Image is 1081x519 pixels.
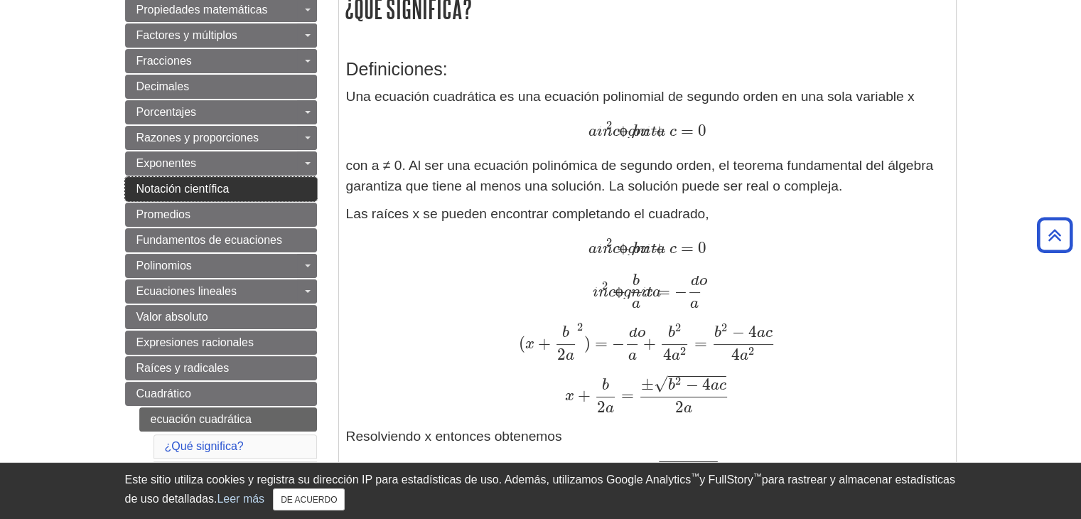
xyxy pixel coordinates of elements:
font: − [666,451,679,470]
font: a [588,124,596,139]
font: 2 [674,321,680,334]
a: Volver arriba [1032,225,1077,245]
font: do [691,273,707,289]
font: Las raíces x se pueden encontrar completando el cuadrado, [346,206,709,221]
font: − [666,365,679,385]
font: 2 [674,374,680,387]
font: do [629,325,645,341]
a: Expresiones racionales [125,331,317,355]
a: Exponentes [125,151,317,176]
font: con a ≠ 0. Al ser una ecuación polinómica de segundo orden, el teorema fundamental del álgebra ga... [346,158,934,193]
font: b [667,378,674,393]
font: ± [641,375,654,394]
font: + [538,333,551,353]
font: Propiedades matemáticas [136,4,268,16]
a: Razones y proporciones [125,126,317,150]
font: 2 [597,397,606,417]
font: + [617,121,630,140]
font: − [606,460,619,479]
font: 2 [577,320,583,333]
font: 4 [662,345,671,364]
font: 2 [606,235,612,249]
font: b [633,124,640,139]
font: = [595,333,608,353]
font: Definiciones: [346,59,448,79]
font: Fracciones [136,55,192,67]
a: Polinomios [125,254,317,278]
a: Leer más [217,493,264,505]
font: 4 [701,375,710,394]
font: − [706,451,719,470]
font: − [682,451,695,470]
font: x [640,241,650,257]
font: ecuación cuadrática [151,413,252,425]
font: + [617,238,630,257]
font: b [714,325,721,341]
font: incógnita [592,284,661,300]
font: + [653,238,666,257]
font: Ecuaciones lineales [136,285,237,297]
font: − [698,365,711,385]
font: c [669,241,677,257]
font: Razones y proporciones [136,132,259,144]
font: √ [654,374,667,393]
a: Notación científica [125,177,317,201]
font: Fundamentos de ecuaciones [136,234,282,246]
font: 4 [731,345,740,364]
font: c [669,124,677,139]
a: Cuadrático [125,382,317,406]
a: Factores y múltiplos [125,23,317,48]
font: 2 [606,118,612,132]
font: 0 [698,121,706,140]
a: Fracciones [125,49,317,73]
a: Raíces y radicales [125,356,317,380]
font: + [653,121,666,140]
font: Notación científica [136,183,230,195]
font: a [757,325,765,341]
font: c [719,378,726,393]
font: a [710,378,719,393]
font: Polinomios [136,259,192,272]
font: + [578,385,591,405]
font: + [613,282,625,301]
font: 0 [698,238,706,257]
font: b [602,378,609,393]
font: = [621,385,634,405]
font: a [566,348,574,363]
font: Factores y múltiplos [136,29,237,41]
font: = [681,238,694,257]
font: 2 [602,279,608,292]
font: incógnita [596,241,665,257]
font: − [732,322,745,341]
font: 2 [748,344,754,358]
font: Raíces y radicales [136,362,230,374]
font: 2 [675,397,684,417]
font: b [633,273,640,289]
font: x [640,124,650,139]
font: − [674,365,687,385]
font: a [628,348,637,363]
font: para rastrear y almacenar estadísticas de uso detalladas. [125,473,955,505]
font: y FullStory [699,473,753,486]
font: Cuadrático [136,387,191,400]
a: ¿Qué significa? [165,440,244,452]
font: = [694,333,706,353]
font: a [588,241,596,257]
font: − [685,375,698,394]
a: Porcentajes [125,100,317,124]
font: = [681,121,694,140]
font: incógnita [596,124,665,139]
font: ± [630,460,642,479]
a: ecuación cuadrática [139,407,317,432]
font: a [606,400,614,416]
font: − [682,365,694,385]
font: b [562,325,569,341]
font: a [671,348,679,363]
font: DE ACUERDO [281,495,337,505]
font: 2 [557,345,566,364]
font: c [765,325,773,341]
font: − [690,365,703,385]
font: b [633,241,640,257]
